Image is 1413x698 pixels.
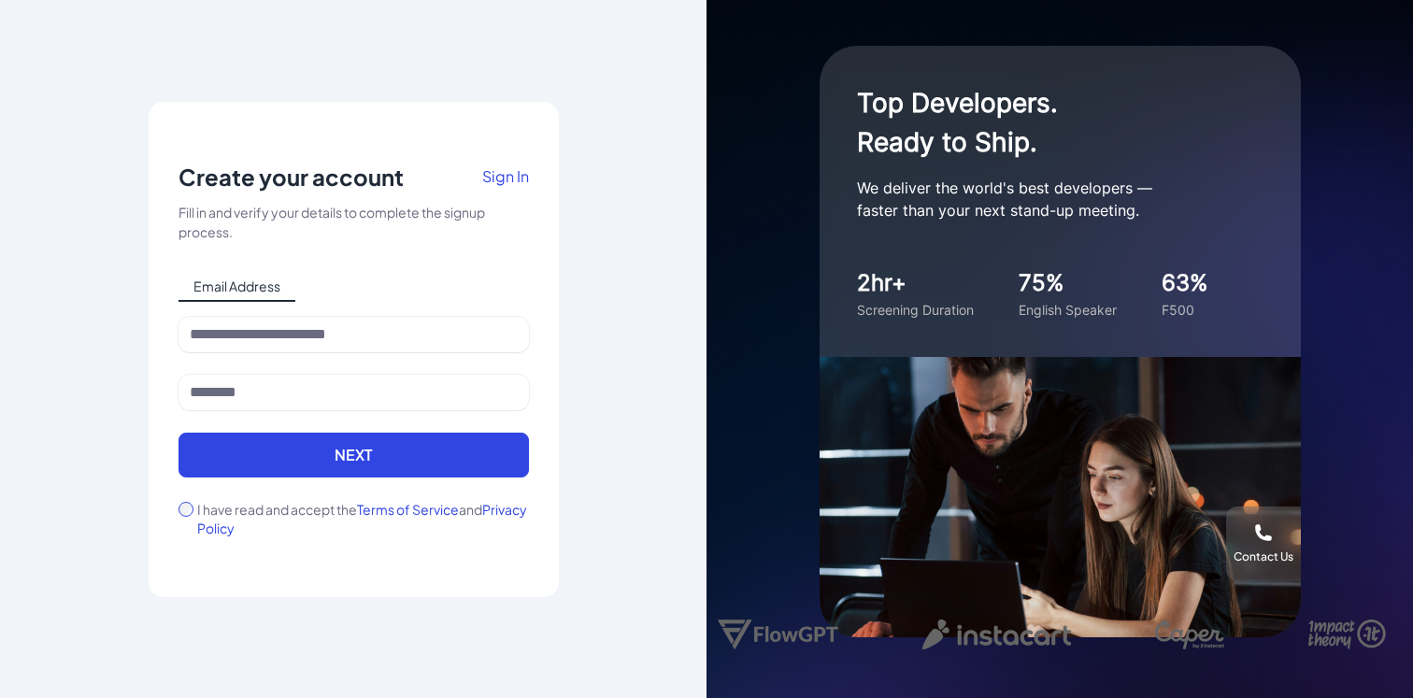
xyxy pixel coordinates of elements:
[1162,300,1208,320] div: F500
[197,501,527,536] span: Privacy Policy
[482,166,529,186] span: Sign In
[178,162,404,192] p: Create your account
[857,83,1231,162] h1: Top Developers. Ready to Ship.
[857,177,1231,221] p: We deliver the world's best developers — faster than your next stand-up meeting.
[857,266,974,300] div: 2hr+
[178,272,295,302] span: Email Address
[857,300,974,320] div: Screening Duration
[178,433,529,477] button: Next
[197,500,529,537] label: I have read and accept the and
[1162,266,1208,300] div: 63%
[1234,549,1293,564] div: Contact Us
[482,162,529,203] a: Sign In
[1019,300,1117,320] div: English Speaker
[357,501,459,518] span: Terms of Service
[1226,506,1301,581] button: Contact Us
[178,203,529,242] div: Fill in and verify your details to complete the signup process.
[1019,266,1117,300] div: 75%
